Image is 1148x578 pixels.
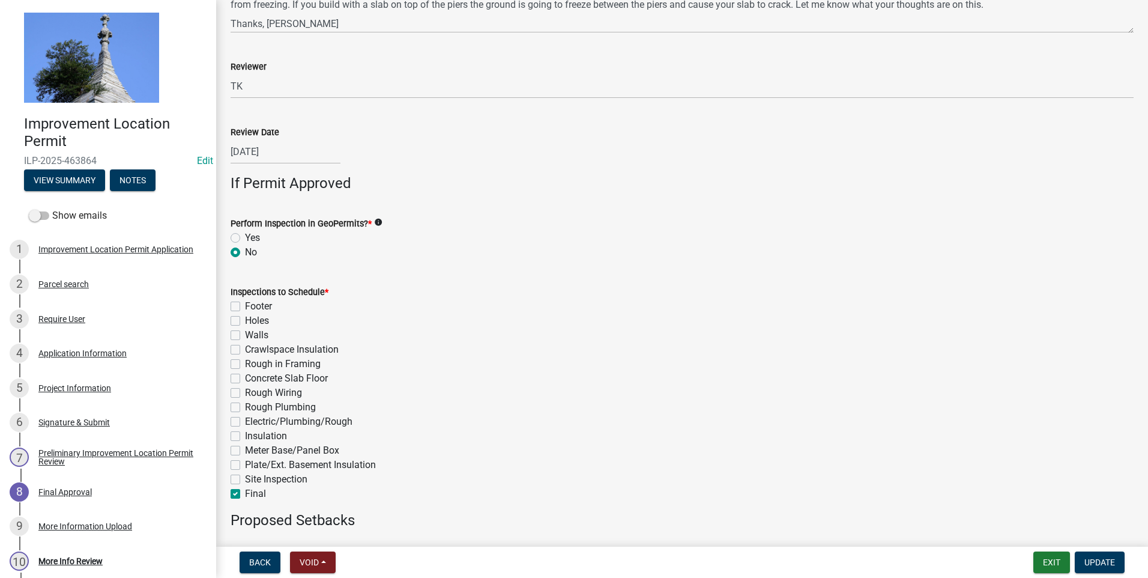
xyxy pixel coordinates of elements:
div: 1 [10,240,29,259]
i: info [374,218,382,227]
div: 10 [10,552,29,571]
label: Review Date [231,129,279,137]
button: View Summary [24,169,105,191]
label: Site Inspection [245,472,307,487]
div: Parcel search [38,280,89,288]
label: Plate/Ext. Basement Insulation [245,458,376,472]
wm-modal-confirm: Notes [110,176,156,186]
label: Walls [245,328,268,342]
div: More Info Review [38,557,103,565]
input: mm/dd/yyyy [231,139,340,164]
label: Electric/Plumbing/Rough [245,415,352,429]
label: Insulation [245,429,287,443]
wm-modal-confirm: Summary [24,176,105,186]
button: Exit [1033,552,1070,573]
div: Improvement Location Permit Application [38,245,193,254]
label: Final [245,487,266,501]
span: Void [300,558,319,567]
div: Require User [38,315,85,323]
span: Update [1084,558,1115,567]
button: Notes [110,169,156,191]
label: Concrete Slab Floor [245,371,328,386]
label: Footer [245,299,272,314]
h4: Improvement Location Permit [24,115,207,150]
div: Signature & Submit [38,418,110,427]
label: Inspections to Schedule [231,288,328,297]
label: Rough in Framing [245,357,321,371]
span: ILP-2025-463864 [24,155,192,166]
div: Final Approval [38,488,92,496]
div: Project Information [38,384,111,392]
span: Back [249,558,271,567]
div: Application Information [38,349,127,357]
label: No [245,245,257,260]
div: 3 [10,309,29,329]
div: 8 [10,482,29,502]
button: Back [240,552,280,573]
div: 7 [10,448,29,467]
label: Holes [245,314,269,328]
wm-modal-confirm: Edit Application Number [197,155,213,166]
div: 4 [10,344,29,363]
label: Rough Plumbing [245,400,316,415]
img: Decatur County, Indiana [24,13,159,103]
label: Show emails [29,208,107,223]
div: 9 [10,517,29,536]
label: Perform Inspection in GeoPermits? [231,220,372,228]
div: More Information Upload [38,522,132,531]
label: Reviewer [231,63,267,71]
label: Rough Wiring [245,386,302,400]
label: Yes [245,231,260,245]
button: Void [290,552,336,573]
h4: If Permit Approved [231,175,1134,192]
h4: Proposed Setbacks [231,512,1134,529]
label: Crawlspace Insulation [245,342,339,357]
label: Meter Base/Panel Box [245,443,339,458]
div: 6 [10,413,29,432]
div: 5 [10,379,29,398]
div: 2 [10,275,29,294]
div: Preliminary Improvement Location Permit Review [38,449,197,466]
a: Edit [197,155,213,166]
button: Update [1075,552,1125,573]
